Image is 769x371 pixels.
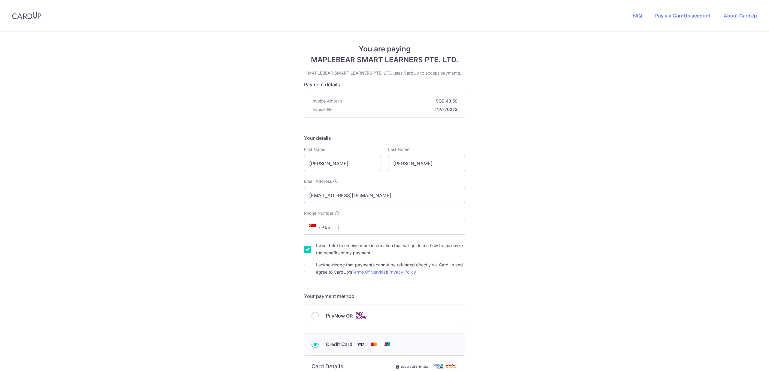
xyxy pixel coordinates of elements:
[388,146,409,152] label: Last Name
[304,54,465,65] span: MAPLEBEAR SMART LEARNERS PTE. LTD.
[12,12,41,19] img: CardUp
[304,70,465,76] p: MAPLEBEAR SMART LEARNERS PTE. LTD. uses CardUp to accept payments.
[304,178,332,184] span: Email Address
[312,363,343,370] h6: Card Details
[633,13,642,19] a: FAQ
[312,312,457,320] div: PayNow QR Cards logo
[304,156,381,171] input: First name
[304,44,465,54] span: You are paying
[312,341,457,348] div: Credit Card Visa Mastercard Union Pay
[352,269,386,274] a: Terms Of Service
[381,341,393,348] img: Union Pay
[326,312,353,319] span: PayNow QR
[309,224,323,231] span: +65
[316,242,465,256] label: I would like to receive more information that will guide me how to maximize the benefits of my pa...
[312,98,342,104] span: Invoice Amount
[304,210,333,216] span: Phone Number
[316,261,465,276] label: I acknowledge that payments cannot be refunded directly via CardUp and agree to CardUp’s &
[326,341,352,348] span: Credit Card
[655,13,710,19] a: Pay via CardUp account
[355,341,367,348] img: Visa
[724,13,757,19] a: About CardUp
[433,364,457,369] img: card secure
[355,312,367,320] img: Cards logo
[304,293,465,300] h5: Your payment method
[401,364,429,369] span: Secure 256-bit SSL
[312,106,333,112] span: Invoice No
[368,341,380,348] img: Mastercard
[304,134,465,142] h5: Your details
[304,146,325,152] label: First Name
[307,224,334,231] span: +65
[304,81,465,88] h5: Payment details
[335,106,457,112] strong: INV-20273
[388,156,465,171] input: Last name
[304,188,465,203] input: Email address
[345,98,457,104] strong: SGD 48.50
[388,269,416,274] a: Privacy Policy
